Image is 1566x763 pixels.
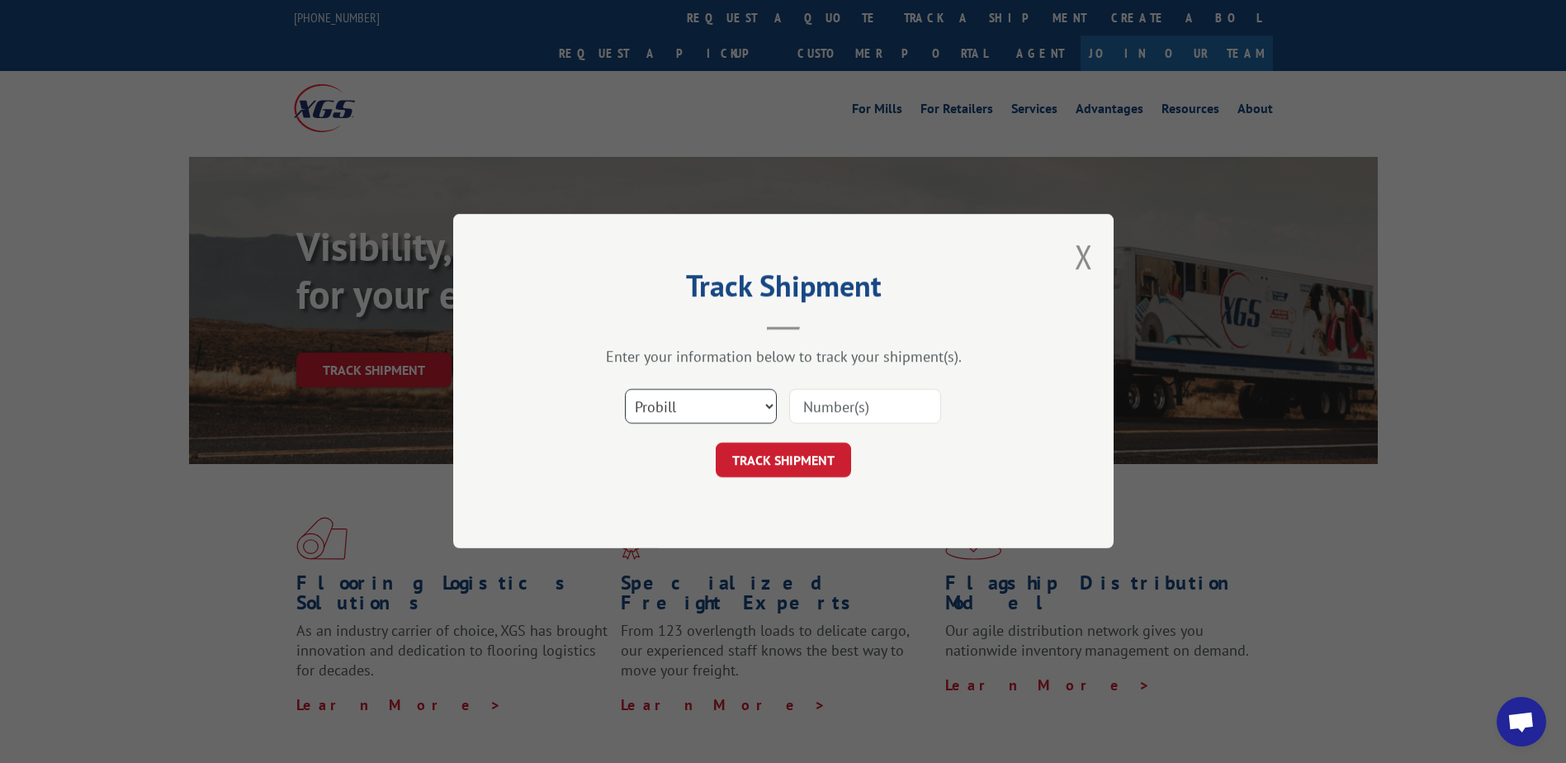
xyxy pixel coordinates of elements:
[1075,235,1093,278] button: Close modal
[716,443,851,478] button: TRACK SHIPMENT
[536,274,1031,306] h2: Track Shipment
[536,348,1031,367] div: Enter your information below to track your shipment(s).
[789,390,941,424] input: Number(s)
[1497,697,1546,746] div: Open chat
